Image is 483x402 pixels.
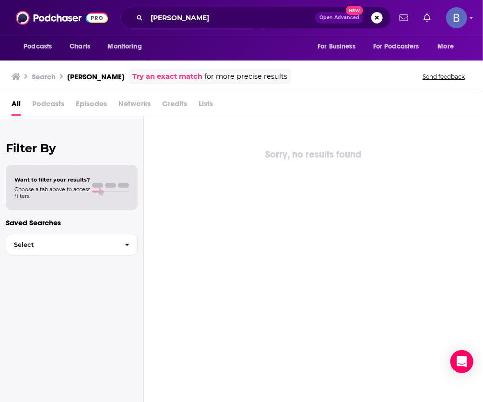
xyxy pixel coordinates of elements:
[396,10,412,26] a: Show notifications dropdown
[6,218,138,227] p: Saved Searches
[315,12,364,24] button: Open AdvancedNew
[12,96,21,116] a: All
[32,72,56,81] h3: Search
[446,7,467,28] button: Show profile menu
[118,96,151,116] span: Networks
[438,40,454,53] span: More
[76,96,107,116] span: Episodes
[319,15,359,20] span: Open Advanced
[420,73,468,81] button: Send feedback
[311,37,367,56] button: open menu
[32,96,64,116] span: Podcasts
[162,96,187,116] span: Credits
[120,7,391,29] div: Search podcasts, credits, & more...
[17,37,64,56] button: open menu
[24,40,52,53] span: Podcasts
[346,6,363,15] span: New
[70,40,90,53] span: Charts
[144,147,483,162] div: Sorry, no results found
[6,141,138,155] h2: Filter By
[373,40,419,53] span: For Podcasters
[367,37,433,56] button: open menu
[14,186,90,199] span: Choose a tab above to access filters.
[6,234,138,256] button: Select
[147,10,315,25] input: Search podcasts, credits, & more...
[420,10,435,26] a: Show notifications dropdown
[14,176,90,183] span: Want to filter your results?
[132,71,202,82] a: Try an exact match
[107,40,141,53] span: Monitoring
[67,72,125,81] h3: [PERSON_NAME]
[16,9,108,27] img: Podchaser - Follow, Share and Rate Podcasts
[204,71,287,82] span: for more precise results
[446,7,467,28] span: Logged in as BTallent
[450,350,473,373] div: Open Intercom Messenger
[101,37,154,56] button: open menu
[199,96,213,116] span: Lists
[446,7,467,28] img: User Profile
[318,40,355,53] span: For Business
[6,242,117,248] span: Select
[63,37,96,56] a: Charts
[431,37,466,56] button: open menu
